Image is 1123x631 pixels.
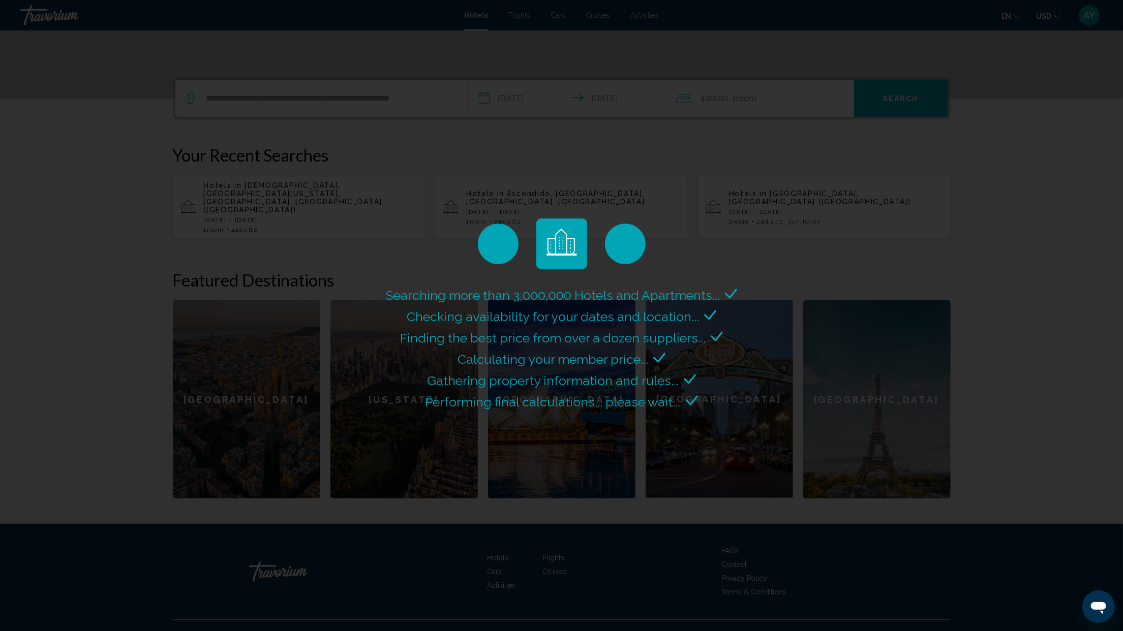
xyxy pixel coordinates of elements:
[426,394,681,409] span: Performing final calculations... please wait...
[386,288,720,303] span: Searching more than 3,000,000 Hotels and Apartments...
[400,330,706,345] span: Finding the best price from over a dozen suppliers...
[1082,590,1115,623] iframe: Button to launch messaging window
[427,373,679,388] span: Gathering property information and rules...
[407,309,699,324] span: Checking availability for your dates and location...
[458,352,648,367] span: Calculating your member price...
